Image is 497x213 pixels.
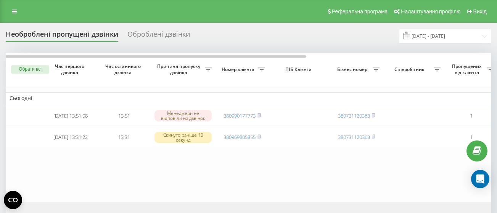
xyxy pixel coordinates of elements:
[275,66,323,73] span: ПІБ Клієнта
[6,30,118,42] div: Необроблені пропущені дзвінки
[338,112,370,119] a: 380731120363
[50,63,91,75] span: Час першого дзвінка
[4,191,22,209] button: Open CMP widget
[387,66,434,73] span: Співробітник
[224,134,256,140] a: 380969805855
[154,63,205,75] span: Причина пропуску дзвінка
[154,132,212,143] div: Скинуто раніше 10 секунд
[401,8,460,15] span: Налаштування профілю
[11,65,49,74] button: Обрати всі
[332,8,388,15] span: Реферальна програма
[448,63,487,75] span: Пропущених від клієнта
[97,106,151,126] td: 13:51
[127,30,190,42] div: Оброблені дзвінки
[219,66,258,73] span: Номер клієнта
[471,170,489,188] div: Open Intercom Messenger
[44,106,97,126] td: [DATE] 13:51:08
[103,63,145,75] span: Час останнього дзвінка
[154,110,212,121] div: Менеджери не відповіли на дзвінок
[338,134,370,140] a: 380731120363
[334,66,373,73] span: Бізнес номер
[44,127,97,147] td: [DATE] 13:31:22
[97,127,151,147] td: 13:31
[224,112,256,119] a: 380990177773
[473,8,487,15] span: Вихід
